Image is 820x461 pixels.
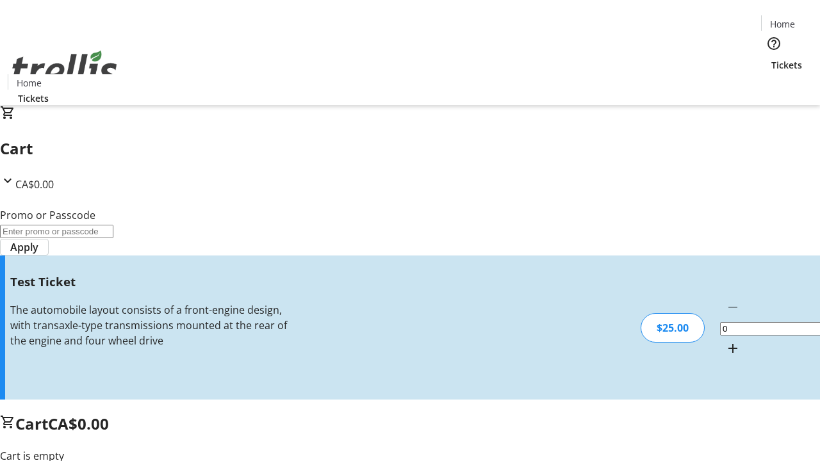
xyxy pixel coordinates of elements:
a: Home [8,76,49,90]
span: Home [17,76,42,90]
button: Increment by one [720,336,746,361]
button: Cart [761,72,787,97]
span: CA$0.00 [15,177,54,191]
img: Orient E2E Organization 62NfgGhcA5's Logo [8,36,122,101]
a: Tickets [761,58,812,72]
span: CA$0.00 [48,413,109,434]
span: Home [770,17,795,31]
div: $25.00 [641,313,705,343]
a: Tickets [8,92,59,105]
span: Tickets [771,58,802,72]
h3: Test Ticket [10,273,290,291]
span: Apply [10,239,38,255]
button: Help [761,31,787,56]
div: The automobile layout consists of a front-engine design, with transaxle-type transmissions mounte... [10,302,290,348]
span: Tickets [18,92,49,105]
a: Home [762,17,803,31]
